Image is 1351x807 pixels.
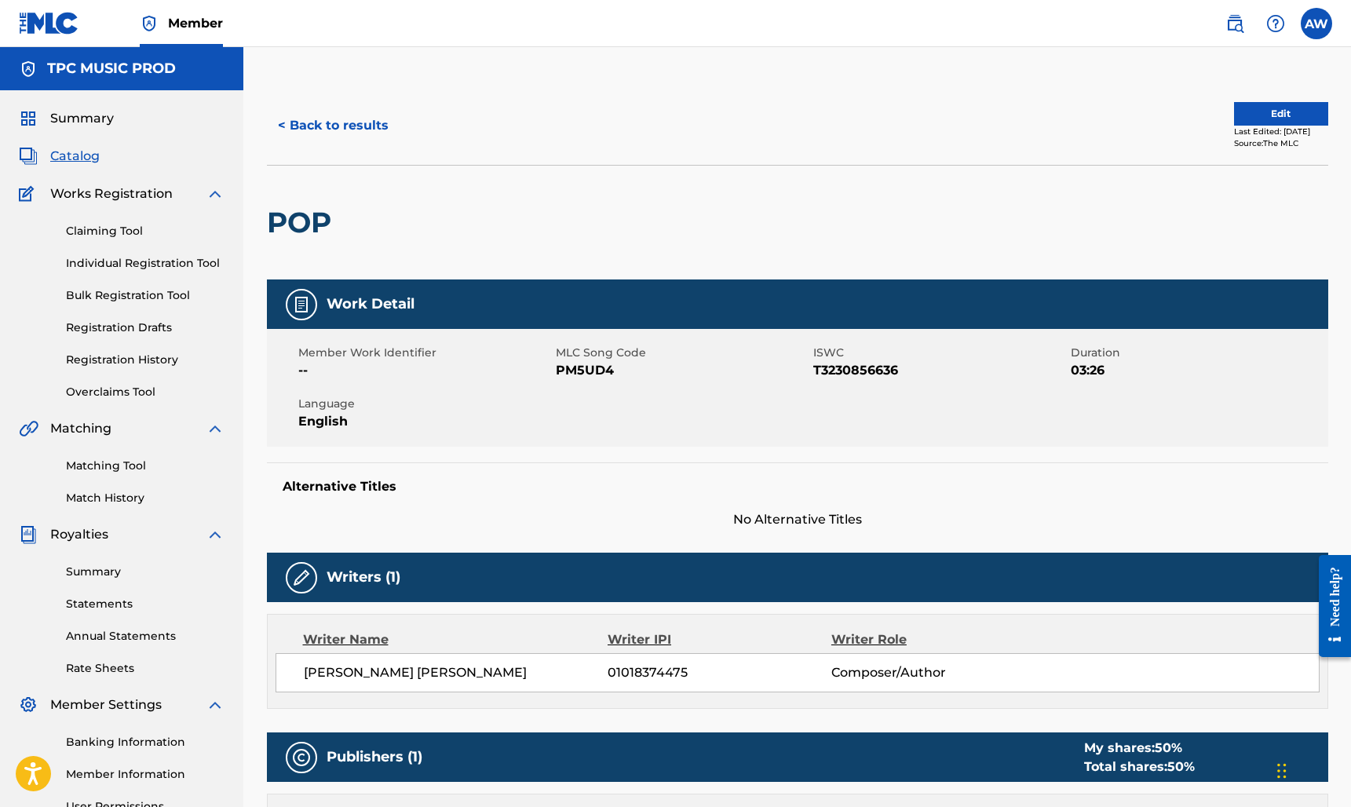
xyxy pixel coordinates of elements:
iframe: Resource Center [1307,542,1351,671]
h5: Alternative Titles [283,479,1313,495]
img: Summary [19,109,38,128]
span: 50 % [1167,759,1195,774]
div: Last Edited: [DATE] [1234,126,1328,137]
a: Banking Information [66,734,225,750]
div: Source: The MLC [1234,137,1328,149]
img: expand [206,184,225,203]
span: Catalog [50,147,100,166]
span: English [298,412,552,431]
img: Works Registration [19,184,39,203]
img: Matching [19,419,38,438]
img: MLC Logo [19,12,79,35]
img: Top Rightsholder [140,14,159,33]
span: Matching [50,419,111,438]
a: Statements [66,596,225,612]
span: Summary [50,109,114,128]
span: Member Work Identifier [298,345,552,361]
a: Overclaims Tool [66,384,225,400]
a: Summary [66,564,225,580]
div: My shares: [1084,739,1195,758]
span: 03:26 [1071,361,1324,380]
img: Member Settings [19,696,38,714]
img: Writers [292,568,311,587]
a: Public Search [1219,8,1251,39]
a: Bulk Registration Tool [66,287,225,304]
span: ISWC [813,345,1067,361]
img: expand [206,419,225,438]
a: Annual Statements [66,628,225,645]
h5: Work Detail [327,295,414,313]
span: Composer/Author [831,663,1035,682]
span: PM5UD4 [556,361,809,380]
a: Registration Drafts [66,320,225,336]
span: No Alternative Titles [267,510,1328,529]
img: expand [206,696,225,714]
h2: POP [267,205,339,240]
a: CatalogCatalog [19,147,100,166]
a: Match History [66,490,225,506]
div: Writer IPI [608,630,831,649]
h5: TPC MUSIC PROD [47,60,176,78]
img: Publishers [292,748,311,767]
img: Work Detail [292,295,311,314]
div: Writer Role [831,630,1035,649]
button: < Back to results [267,106,400,145]
div: Drag [1277,747,1287,794]
span: Language [298,396,552,412]
h5: Publishers (1) [327,748,422,766]
a: Member Information [66,766,225,783]
div: Total shares: [1084,758,1195,776]
div: Help [1260,8,1291,39]
span: Member [168,14,223,32]
span: 01018374475 [608,663,831,682]
span: Works Registration [50,184,173,203]
a: Rate Sheets [66,660,225,677]
div: Writer Name [303,630,608,649]
div: User Menu [1301,8,1332,39]
span: MLC Song Code [556,345,809,361]
iframe: Chat Widget [1272,732,1351,807]
span: [PERSON_NAME] [PERSON_NAME] [304,663,608,682]
span: Member Settings [50,696,162,714]
img: Catalog [19,147,38,166]
span: Duration [1071,345,1324,361]
img: help [1266,14,1285,33]
a: SummarySummary [19,109,114,128]
a: Registration History [66,352,225,368]
img: search [1225,14,1244,33]
span: Royalties [50,525,108,544]
img: Royalties [19,525,38,544]
a: Claiming Tool [66,223,225,239]
a: Individual Registration Tool [66,255,225,272]
span: -- [298,361,552,380]
img: Accounts [19,60,38,79]
img: expand [206,525,225,544]
span: T3230856636 [813,361,1067,380]
a: Matching Tool [66,458,225,474]
button: Edit [1234,102,1328,126]
h5: Writers (1) [327,568,400,586]
span: 50 % [1155,740,1182,755]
